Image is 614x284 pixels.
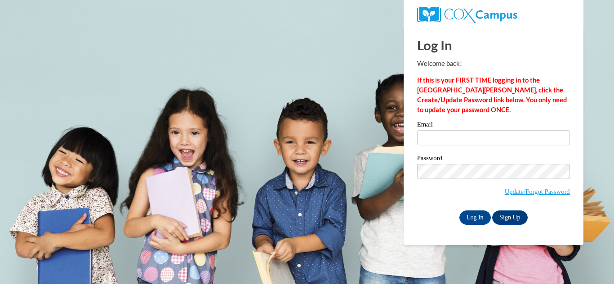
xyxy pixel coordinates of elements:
[417,10,517,18] a: COX Campus
[417,76,567,114] strong: If this is your FIRST TIME logging in to the [GEOGRAPHIC_DATA][PERSON_NAME], click the Create/Upd...
[417,121,570,130] label: Email
[417,59,570,69] p: Welcome back!
[505,188,570,195] a: Update/Forgot Password
[459,210,491,225] input: Log In
[417,36,570,54] h1: Log In
[417,155,570,164] label: Password
[492,210,527,225] a: Sign Up
[417,7,517,23] img: COX Campus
